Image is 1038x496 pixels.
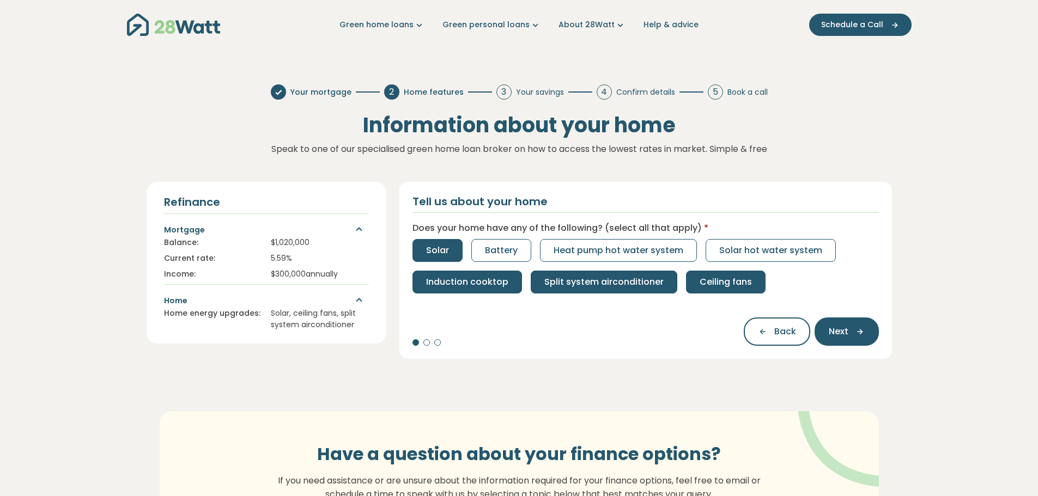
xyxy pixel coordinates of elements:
[412,195,548,208] h2: Tell us about your home
[271,308,369,330] div: Solar, ceiling fans, split system airconditioner
[708,84,723,100] div: 5
[164,225,205,236] h5: Mortgage
[426,244,449,257] span: Solar
[559,19,626,30] a: About 28Watt
[471,239,531,262] button: Battery
[544,275,664,289] span: Split system airconditioner
[821,19,883,30] span: Schedule a Call
[719,244,822,257] span: Solar hot water system
[271,444,767,464] h3: Have a question about your finance options?
[412,222,708,235] label: Does your home have any of the following? (select all that apply)
[412,271,522,293] button: Induction cooktop
[516,87,564,98] span: Your savings
[485,244,518,257] span: Battery
[774,325,796,338] span: Back
[540,239,697,262] button: Heat pump hot water system
[769,381,912,487] img: vector
[597,84,612,100] div: 4
[164,296,187,307] h5: Home
[496,84,512,100] div: 3
[127,11,912,39] nav: Main navigation
[404,87,464,98] span: Home features
[339,19,425,30] a: Green home loans
[164,237,262,248] div: Balance:
[271,237,369,248] div: $ 1,020,000
[554,244,683,257] span: Heat pump hot water system
[127,14,220,36] img: 28Watt
[442,19,541,30] a: Green personal loans
[815,317,879,346] button: Next
[700,275,752,289] span: Ceiling fans
[164,195,369,209] h4: Refinance
[644,19,699,30] a: Help & advice
[164,308,262,330] div: Home energy upgrades:
[809,14,912,36] button: Schedule a Call
[727,87,768,98] span: Book a call
[829,325,848,338] span: Next
[164,268,262,280] div: Income:
[686,271,766,293] button: Ceiling fans
[271,253,369,264] div: 5.59%
[147,113,892,138] h2: Information about your home
[706,239,836,262] button: Solar hot water system
[164,253,262,264] div: Current rate:
[531,271,677,293] button: Split system airconditioner
[616,87,675,98] span: Confirm details
[744,317,810,346] button: Back
[384,84,399,100] div: 2
[147,142,892,156] p: Speak to one of our specialised green home loan broker on how to access the lowest rates in marke...
[412,239,463,262] button: Solar
[271,268,369,280] div: $ 300,000 annually
[290,87,351,98] span: Your mortgage
[426,275,508,289] span: Induction cooktop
